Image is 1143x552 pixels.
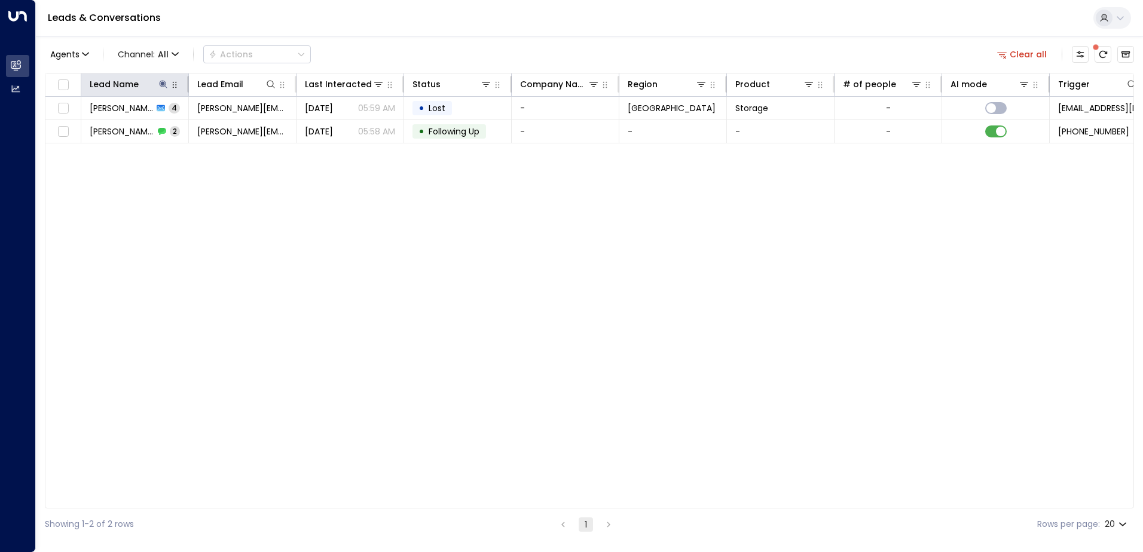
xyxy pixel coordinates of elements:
span: There are new threads available. Refresh the grid to view the latest updates. [1095,46,1111,63]
div: # of people [843,77,922,91]
div: Product [735,77,770,91]
div: Company Name [520,77,600,91]
button: Customize [1072,46,1089,63]
div: Trigger [1058,77,1090,91]
div: Region [628,77,707,91]
button: Clear all [992,46,1052,63]
span: 4 [169,103,180,113]
div: # of people [843,77,896,91]
span: Toggle select all [56,78,71,93]
span: +447538643842 [1058,125,1129,137]
div: Company Name [520,77,588,91]
div: 20 [1105,516,1129,533]
td: - [512,97,619,119]
span: Birmingham [628,102,716,114]
span: Toggle select row [56,101,71,116]
div: • [418,98,424,118]
div: Status [412,77,441,91]
span: Lost [429,102,445,114]
span: All [158,50,169,59]
div: Actions [209,49,253,60]
div: • [418,121,424,142]
div: Last Interacted [305,77,384,91]
p: 05:58 AM [358,125,395,137]
div: Lead Email [197,77,243,91]
button: page 1 [579,517,593,532]
td: - [512,120,619,143]
span: Aug 11, 2025 [305,102,333,114]
div: Status [412,77,492,91]
span: 2 [170,126,180,136]
span: Sarah Hayball [90,125,154,137]
div: Showing 1-2 of 2 rows [45,518,134,530]
span: Storage [735,102,768,114]
div: Product [735,77,815,91]
div: - [886,102,891,114]
button: Actions [203,45,311,63]
span: Sarah Hayball [90,102,153,114]
span: sarah_hayball@hotmail.co.uk [197,102,288,114]
div: Lead Name [90,77,139,91]
button: Agents [45,46,93,63]
div: Lead Email [197,77,277,91]
div: Region [628,77,658,91]
span: Toggle select row [56,124,71,139]
span: Agents [50,50,80,59]
div: AI mode [951,77,1030,91]
div: Lead Name [90,77,169,91]
div: Button group with a nested menu [203,45,311,63]
label: Rows per page: [1037,518,1100,530]
div: Trigger [1058,77,1138,91]
nav: pagination navigation [555,517,616,532]
p: 05:59 AM [358,102,395,114]
td: - [619,120,727,143]
span: Aug 08, 2025 [305,125,333,137]
span: Following Up [429,125,479,137]
a: Leads & Conversations [48,11,161,24]
button: Channel:All [113,46,184,63]
div: AI mode [951,77,987,91]
button: Archived Leads [1117,46,1134,63]
span: Channel: [113,46,184,63]
span: sarah_hayball@hotmail.co.uk [197,125,288,137]
td: - [727,120,835,143]
div: - [886,125,891,137]
div: Last Interacted [305,77,372,91]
